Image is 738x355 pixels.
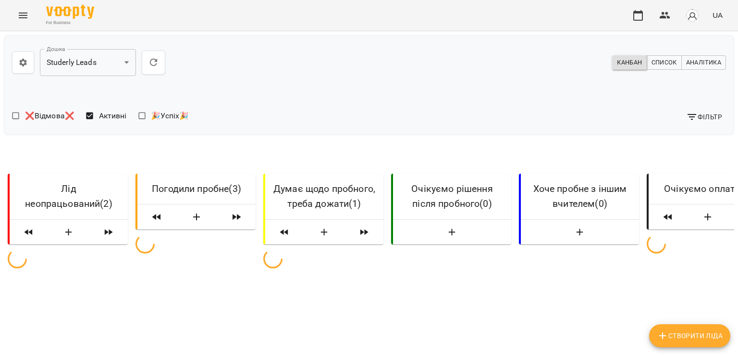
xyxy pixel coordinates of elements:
span: Фільтр [686,111,722,123]
div: Studerly Leads [40,49,136,76]
span: Пересунути лідів з колонки [349,224,380,241]
span: Пересунути лідів з колонки [141,209,172,226]
button: Створити Ліда [397,224,507,241]
span: Активні [99,110,127,122]
span: 🎉Успіх🎉 [151,110,189,122]
button: Menu [12,4,35,27]
button: Створити Ліда [687,209,728,226]
span: For Business [46,20,94,26]
h6: Погодили пробне ( 3 ) [145,181,248,196]
span: Пересунути лідів з колонки [93,224,124,241]
button: UA [709,6,726,24]
h6: Лід неопрацьований ( 2 ) [17,181,120,212]
button: Створити Ліда [649,324,730,347]
span: Пересунути лідів з колонки [13,224,44,241]
img: avatar_s.png [686,9,699,22]
span: Аналітика [686,57,721,68]
button: Створити Ліда [304,224,345,241]
span: Список [652,57,677,68]
button: Список [647,55,682,70]
span: UA [713,10,723,20]
button: Канбан [612,55,647,70]
h6: Очікуємо рішення після пробного ( 0 ) [401,181,504,212]
button: Аналітика [681,55,726,70]
span: Канбан [617,57,642,68]
span: Пересунути лідів з колонки [652,209,683,226]
button: Створити Ліда [525,224,635,241]
button: Створити Ліда [176,209,217,226]
span: Створити Ліда [657,330,723,342]
button: Створити Ліда [48,224,89,241]
button: Фільтр [682,108,726,126]
h6: Хоче пробне з іншим вчителем ( 0 ) [529,181,631,212]
h6: Думає щодо пробного, треба дожати ( 1 ) [273,181,376,212]
span: ❌Відмова❌ [25,110,74,122]
span: Пересунути лідів з колонки [269,224,300,241]
img: Voopty Logo [46,5,94,19]
span: Пересунути лідів з колонки [221,209,252,226]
